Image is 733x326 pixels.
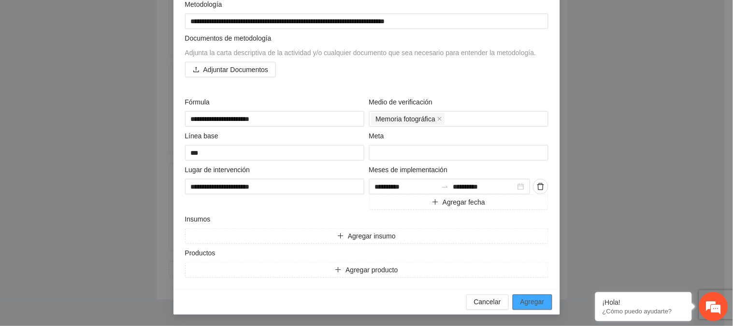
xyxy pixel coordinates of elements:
span: Productos [185,248,219,258]
span: Meta [369,131,388,141]
span: Agregar [520,297,545,308]
span: Meses de implementación [369,164,451,175]
span: Insumos [185,214,215,224]
span: Memoria fotográfica [372,113,445,125]
span: Adjunta la carta descriptiva de la actividad y/o cualquier documento que sea necesario para enten... [185,49,536,57]
span: Estamos en línea. [56,107,133,205]
p: ¿Cómo puedo ayudarte? [603,308,685,315]
span: Adjuntar Documentos [203,64,269,75]
span: Medio de verificación [369,97,436,107]
span: Memoria fotográfica [376,114,436,124]
span: to [441,183,449,191]
span: close [437,117,442,121]
span: swap-right [441,183,449,191]
span: Documentos de metodología [185,34,272,42]
span: Cancelar [474,297,501,308]
button: Agregar [513,295,552,310]
span: Agregar insumo [348,231,396,241]
span: Línea base [185,131,222,141]
button: plusAgregar producto [185,262,548,278]
span: plus [337,233,344,240]
span: Lugar de intervención [185,164,254,175]
div: ¡Hola! [603,298,685,306]
button: Cancelar [466,295,509,310]
button: plusAgregar fecha [369,194,548,210]
button: plusAgregar insumo [185,228,548,244]
span: Agregar producto [345,265,398,275]
div: Minimizar ventana de chat en vivo [158,5,182,28]
span: plus [432,199,439,207]
span: Agregar fecha [443,197,485,207]
span: upload [193,66,200,74]
span: plus [335,267,342,274]
span: uploadAdjuntar Documentos [185,66,276,74]
div: Chatee con nosotros ahora [50,49,162,62]
textarea: Escriba su mensaje y pulse “Intro” [5,221,184,254]
span: Fórmula [185,97,214,107]
button: delete [533,179,548,194]
button: uploadAdjuntar Documentos [185,62,276,77]
span: delete [533,183,548,191]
